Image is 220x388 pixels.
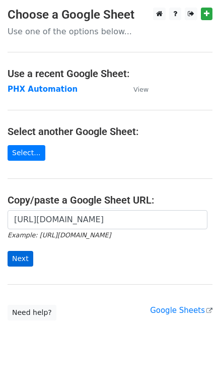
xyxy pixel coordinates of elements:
small: Example: [URL][DOMAIN_NAME] [8,231,111,239]
h3: Choose a Google Sheet [8,8,212,22]
a: View [123,85,149,94]
input: Next [8,251,33,267]
h4: Copy/paste a Google Sheet URL: [8,194,212,206]
small: View [133,86,149,93]
h4: Use a recent Google Sheet: [8,68,212,80]
iframe: Chat Widget [170,340,220,388]
a: Google Sheets [150,306,212,315]
a: Need help? [8,305,56,320]
p: Use one of the options below... [8,26,212,37]
input: Paste your Google Sheet URL here [8,210,207,229]
h4: Select another Google Sheet: [8,125,212,138]
a: Select... [8,145,45,161]
a: PHX Automation [8,85,78,94]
